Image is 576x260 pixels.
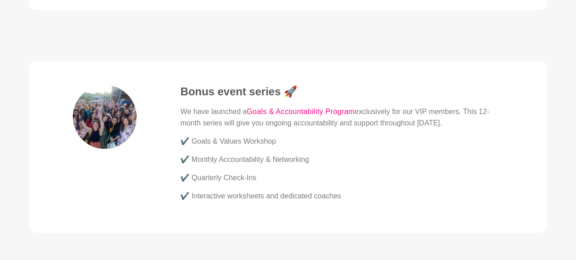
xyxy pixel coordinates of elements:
[180,106,503,129] p: We have launched a exclusively for our VIP members. This 12-month series will give you ongoing ac...
[180,136,503,147] p: ✔️ Goals & Values Workshop
[180,172,503,183] p: ✔️ Quarterly Check-Ins
[180,191,503,202] p: ✔️ Interactive worksheets and dedicated coaches
[180,85,503,99] h4: Bonus event series 🚀
[180,154,503,165] p: ✔️ Monthly Accountability & Networking
[247,106,355,118] a: Goals & Accountability Program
